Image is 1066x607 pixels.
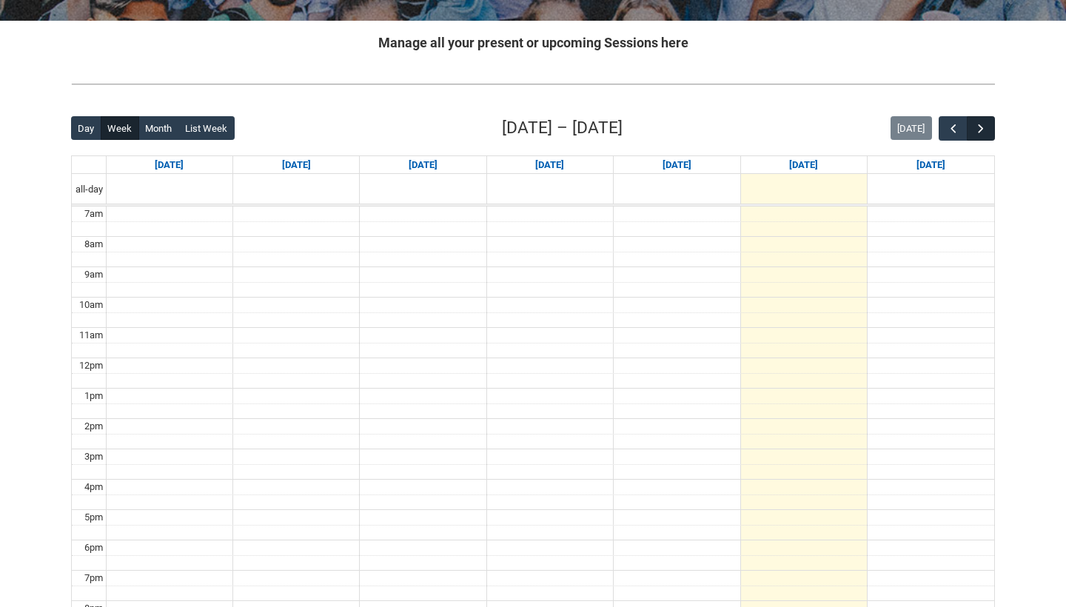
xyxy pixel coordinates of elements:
button: Next Week [967,116,995,141]
div: 2pm [81,419,106,434]
a: Go to September 1, 2025 [279,156,314,174]
div: 8am [81,237,106,252]
button: [DATE] [891,116,932,140]
a: Go to September 3, 2025 [532,156,567,174]
button: List Week [178,116,235,140]
div: 7am [81,207,106,221]
div: 10am [76,298,106,312]
a: Go to August 31, 2025 [152,156,187,174]
a: Go to September 2, 2025 [406,156,440,174]
div: 12pm [76,358,106,373]
div: 6pm [81,540,106,555]
h2: [DATE] – [DATE] [502,115,623,141]
div: 1pm [81,389,106,403]
button: Day [71,116,101,140]
img: REDU_GREY_LINE [71,76,995,92]
button: Previous Week [939,116,967,141]
div: 3pm [81,449,106,464]
button: Month [138,116,179,140]
span: all-day [73,182,106,197]
div: 11am [76,328,106,343]
h2: Manage all your present or upcoming Sessions here [71,33,995,53]
div: 7pm [81,571,106,586]
a: Go to September 4, 2025 [660,156,694,174]
div: 4pm [81,480,106,494]
button: Week [101,116,139,140]
div: 9am [81,267,106,282]
a: Go to September 5, 2025 [786,156,821,174]
a: Go to September 6, 2025 [914,156,948,174]
div: 5pm [81,510,106,525]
